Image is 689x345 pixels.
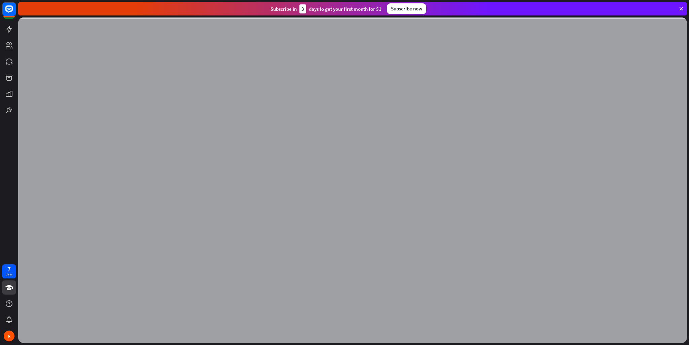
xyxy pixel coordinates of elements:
[270,4,382,13] div: Subscribe in days to get your first month for $1
[4,331,14,341] div: R
[299,4,306,13] div: 3
[7,266,11,272] div: 7
[2,264,16,278] a: 7 days
[6,272,12,277] div: days
[387,3,426,14] div: Subscribe now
